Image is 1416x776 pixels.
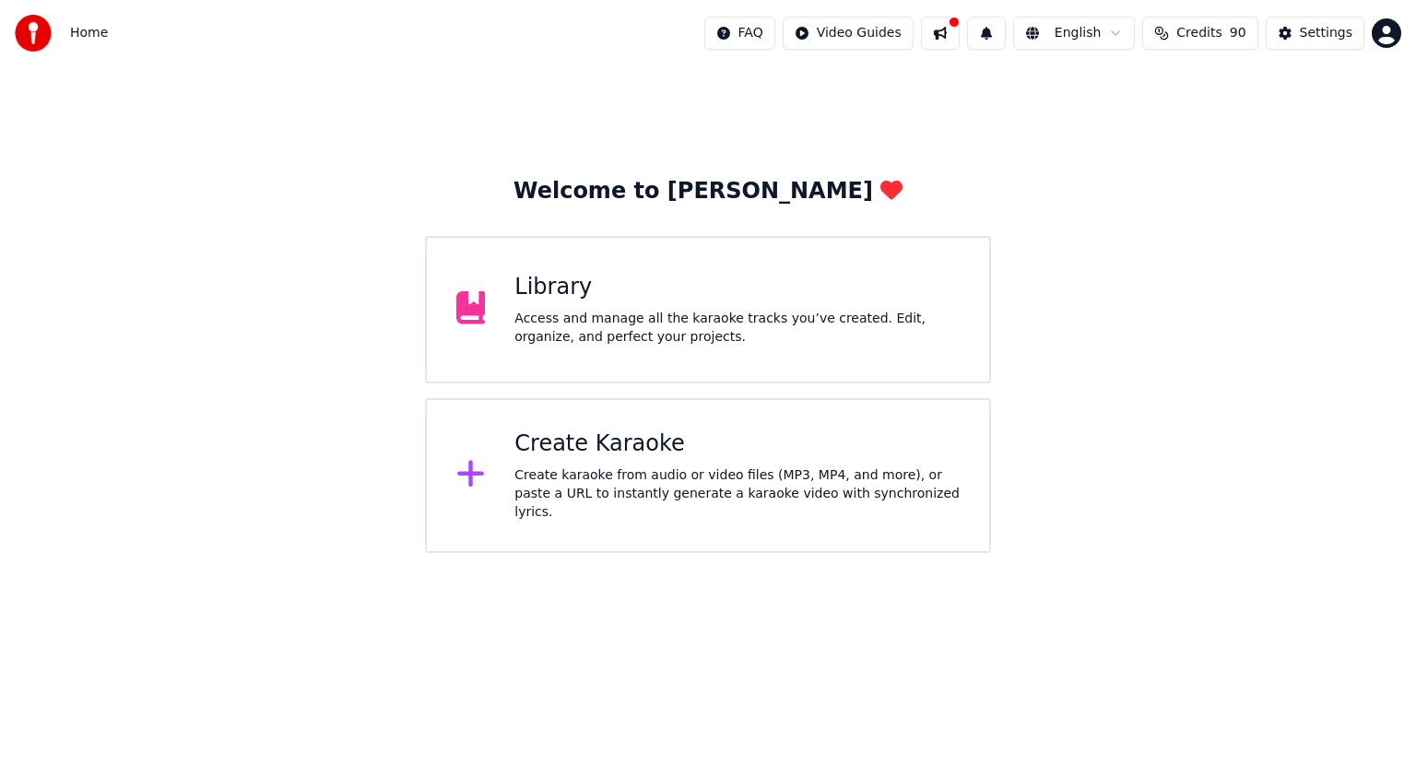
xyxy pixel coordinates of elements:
div: Settings [1300,24,1352,42]
button: Video Guides [783,17,914,50]
button: Credits90 [1142,17,1257,50]
img: youka [15,15,52,52]
button: Settings [1266,17,1364,50]
div: Create karaoke from audio or video files (MP3, MP4, and more), or paste a URL to instantly genera... [514,466,960,522]
span: Credits [1176,24,1221,42]
nav: breadcrumb [70,24,108,42]
div: Welcome to [PERSON_NAME] [513,177,903,206]
button: FAQ [704,17,775,50]
span: 90 [1230,24,1246,42]
span: Home [70,24,108,42]
div: Create Karaoke [514,429,960,459]
div: Library [514,273,960,302]
div: Access and manage all the karaoke tracks you’ve created. Edit, organize, and perfect your projects. [514,310,960,347]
